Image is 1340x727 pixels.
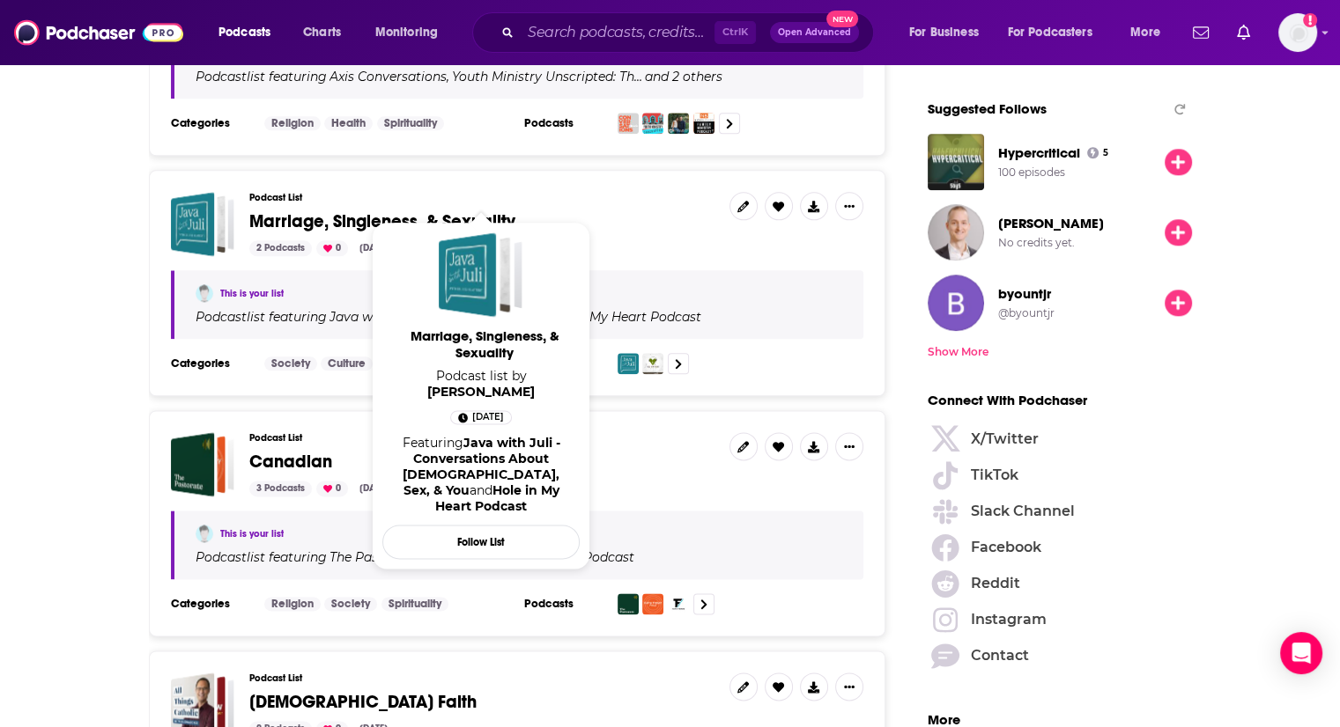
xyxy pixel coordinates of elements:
h3: Categories [171,116,250,130]
div: 2 Podcasts [249,240,312,256]
h4: Hole in My Heart Podcast [543,310,701,324]
a: Marriage, Singleness, & Sexuality [439,232,523,317]
button: Show profile menu [1278,13,1317,52]
img: Axis Conversations [618,113,639,134]
img: Lydia Gustafson [196,284,213,302]
img: Living Wholehearted Podcast With Jeff and Terra [668,113,689,134]
span: New [826,11,858,27]
span: Marriage, Singleness, & Sexuality [386,327,583,361]
div: 3 Podcasts [249,481,312,496]
button: open menu [897,18,1001,47]
span: Contact Podchaser Directly [928,642,1192,671]
span: Charts [303,20,341,45]
a: [DEMOGRAPHIC_DATA] Faith [249,693,477,712]
div: Show More [928,345,988,358]
span: Reddit [971,576,1020,591]
span: Podcast list by [382,368,580,400]
span: Open Advanced [778,28,851,37]
span: [PERSON_NAME] [998,215,1104,231]
a: This is your list [220,528,284,540]
img: Hypercritical [928,134,984,190]
button: Show More Button [835,192,863,220]
a: Culture [321,356,373,371]
a: Hole in My Heart Podcast [435,482,559,514]
a: Podchaser - Follow, Share and Rate Podcasts [14,16,183,49]
a: Society [324,597,377,611]
a: Hypercritical [998,144,1080,161]
span: Podcasts [218,20,270,45]
div: 0 [316,240,348,256]
span: More [1130,20,1160,45]
a: Canadian [171,432,235,496]
p: and 2 others [645,69,722,84]
img: Lydia Gustafson [196,525,213,542]
a: Charts [292,18,352,47]
a: Java with Juli - Conversations About God, Sex, & You [403,435,560,498]
span: Instagram [971,613,1047,627]
button: Show More Button [835,432,863,460]
div: Open Intercom Messenger [1280,632,1322,674]
img: Hole in My Heart Podcast [642,353,663,374]
span: For Podcasters [1008,20,1092,45]
a: This is your list [220,288,284,299]
img: Java with Juli - Conversations About God, Sex, & You [618,353,639,374]
span: [DATE] [472,408,504,426]
h4: The Pastorate Podcast [329,550,471,564]
a: The Pastorate Podcast [327,550,471,564]
img: Youth Ministry Unscripted: The Rooted Youth Ministry Podcast [642,113,663,134]
h3: Podcast List [249,192,715,203]
div: 100 episodes [998,165,1065,179]
a: Hole in My Heart Podcast [540,310,701,324]
a: Show notifications dropdown [1186,18,1216,48]
span: Logged in as Lydia_Gustafson [1278,13,1317,52]
span: X/Twitter [971,432,1039,446]
span: For Business [909,20,979,45]
a: TikTok [928,461,1192,490]
a: Marriage, Singleness, & Sexuality [249,212,515,231]
a: byountjr [998,286,1051,301]
img: User Profile [1278,13,1317,52]
svg: Add a profile image [1303,13,1317,27]
div: Search podcasts, credits, & more... [489,12,891,53]
img: David C. Luna [928,204,984,261]
a: Marriage, Singleness, & Sexuality [171,192,235,256]
a: Axis Conversations [327,70,447,84]
img: Nick Blevins Family Ministry Podcast: Children | Youth | Students | NextGen [693,113,714,134]
span: Monitoring [375,20,438,45]
a: Spirituality [377,116,444,130]
h4: Axis Conversations [329,70,447,84]
span: Facebook [971,540,1041,554]
span: Marriage, Singleness, & Sexuality [249,210,515,232]
h3: Categories [171,597,250,611]
button: Follow [1165,149,1191,175]
a: Facebook [928,533,1192,562]
a: Show notifications dropdown [1230,18,1257,48]
a: Religion [264,116,321,130]
div: Podcast list featuring [196,69,842,84]
a: David C. Luna [998,216,1104,231]
a: Religion [264,597,321,611]
span: Suggested Follows [928,100,1047,117]
div: Featuring [389,435,573,514]
a: Reddit [928,569,1192,598]
h3: Podcasts [524,116,603,130]
a: X/Twitter [928,425,1192,454]
button: open menu [1118,18,1182,47]
img: The Pastorate Podcast [618,593,639,614]
img: byountjr [928,275,984,331]
img: The Faith Trends Podcast [668,593,689,614]
button: Open AdvancedNew [770,22,859,43]
a: 21 days ago [450,410,512,424]
span: Contact [971,649,1029,663]
div: Podcast list featuring [196,549,842,565]
a: Lydia Gustafson [427,384,535,400]
span: [DEMOGRAPHIC_DATA] Faith [249,691,477,713]
h3: Podcast List [249,432,715,444]
button: open menu [363,18,461,47]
